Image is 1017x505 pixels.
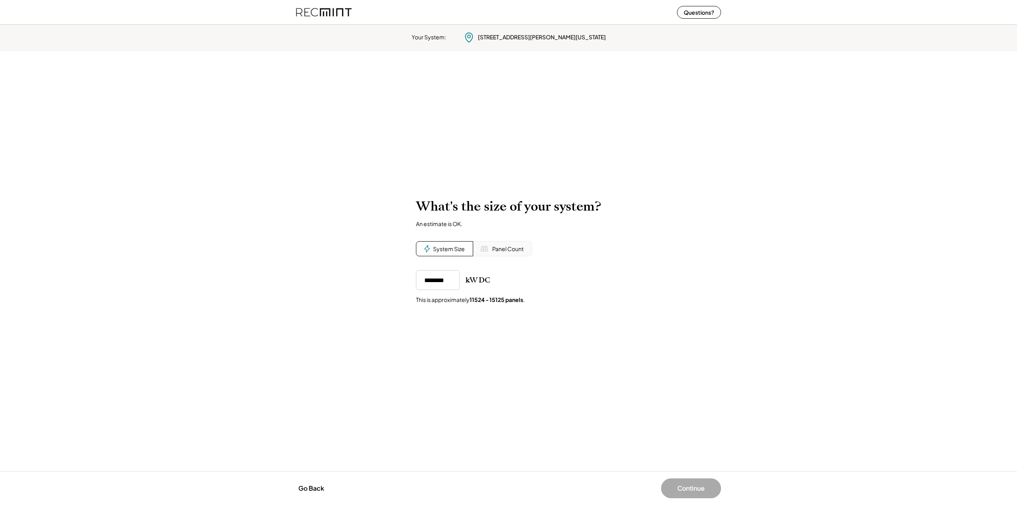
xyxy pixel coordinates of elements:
div: kW DC [466,275,490,285]
button: Continue [661,478,721,498]
div: Panel Count [492,245,524,253]
div: System Size [433,245,465,253]
img: recmint-logotype%403x%20%281%29.jpeg [296,2,352,23]
div: Your System: [412,33,446,41]
div: [STREET_ADDRESS][PERSON_NAME][US_STATE] [478,33,606,41]
div: This is approximately . [416,296,525,304]
div: An estimate is OK. [416,220,462,227]
strong: 11524 - 15125 panels [470,296,523,303]
button: Go Back [296,480,327,497]
h2: What's the size of your system? [416,199,601,214]
img: Solar%20Panel%20Icon%20%281%29.svg [480,245,488,253]
button: Questions? [677,6,721,19]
